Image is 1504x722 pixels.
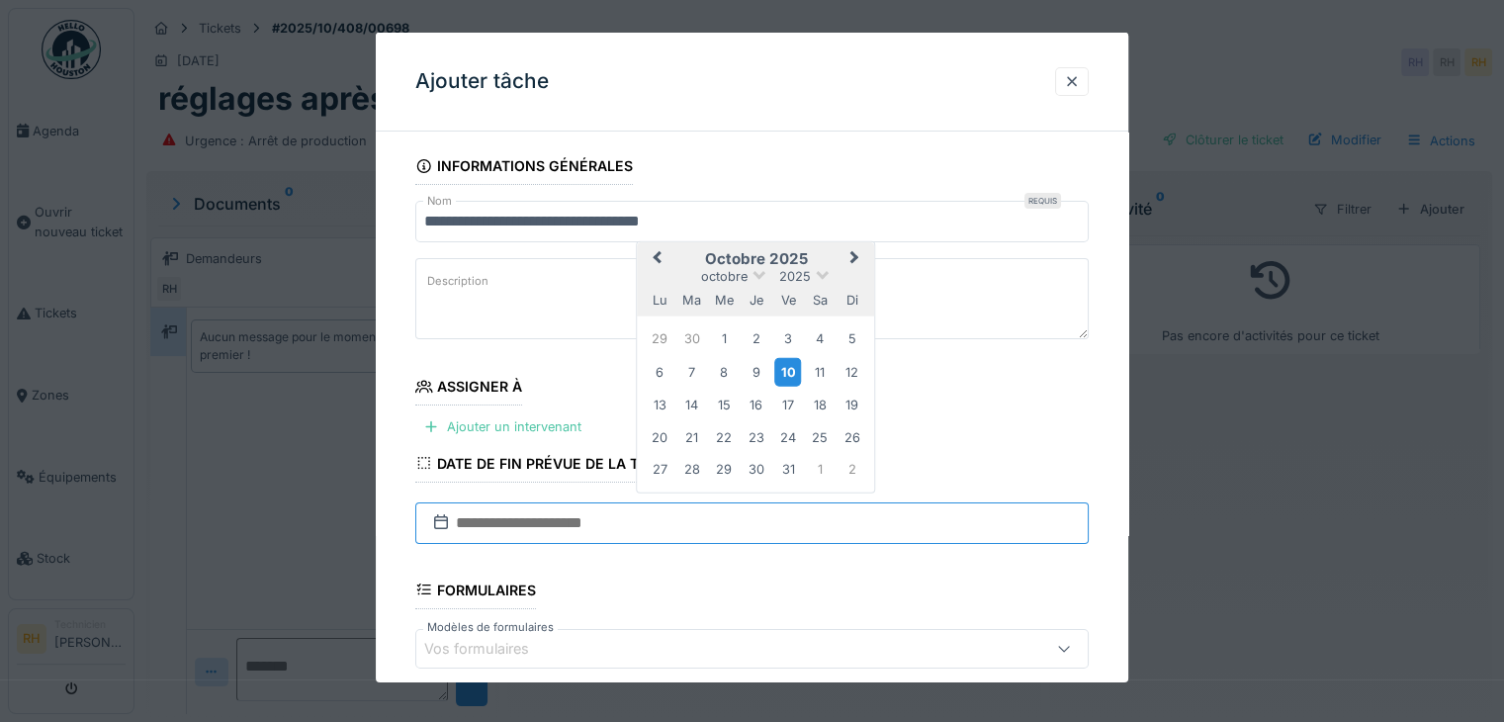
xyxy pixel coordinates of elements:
div: Assigner à [415,372,522,406]
div: Choose jeudi 23 octobre 2025 [743,423,769,450]
div: jeudi [743,287,769,314]
div: Choose mardi 7 octobre 2025 [678,358,705,385]
div: Choose mercredi 15 octobre 2025 [710,392,737,418]
div: vendredi [774,287,801,314]
div: Choose jeudi 30 octobre 2025 [743,456,769,483]
label: Nom [423,193,456,210]
div: Vos formulaires [424,638,557,660]
div: samedi [807,287,834,314]
label: Modèles de formulaires [423,619,558,636]
div: Choose jeudi 9 octobre 2025 [743,358,769,385]
div: Informations générales [415,151,633,185]
h3: Ajouter tâche [415,69,549,94]
div: Choose samedi 11 octobre 2025 [807,358,834,385]
div: Choose lundi 29 septembre 2025 [646,325,672,352]
div: mardi [678,287,705,314]
div: Choose samedi 18 octobre 2025 [807,392,834,418]
div: Choose dimanche 19 octobre 2025 [839,392,865,418]
div: mercredi [710,287,737,314]
div: Créer un modèle de formulaire [865,677,1089,703]
h2: octobre 2025 [637,249,874,267]
div: Choose vendredi 3 octobre 2025 [774,325,801,352]
div: dimanche [839,287,865,314]
div: Choose dimanche 2 novembre 2025 [839,456,865,483]
div: Choose vendredi 17 octobre 2025 [774,392,801,418]
div: Formulaires [415,576,536,609]
div: Choose mardi 14 octobre 2025 [678,392,705,418]
div: Choose vendredi 31 octobre 2025 [774,456,801,483]
div: Choose lundi 6 octobre 2025 [646,358,672,385]
div: Choose mardi 21 octobre 2025 [678,423,705,450]
div: Choose mercredi 1 octobre 2025 [710,325,737,352]
div: Choose mercredi 8 octobre 2025 [710,358,737,385]
div: Choose lundi 27 octobre 2025 [646,456,672,483]
div: Choose dimanche 5 octobre 2025 [839,325,865,352]
div: Choose mardi 28 octobre 2025 [678,456,705,483]
span: 2025 [779,268,811,283]
button: Next Month [841,243,873,275]
div: Date de fin prévue de la tâche [415,448,676,482]
div: Ajouter un intervenant [415,413,589,440]
div: Choose lundi 13 octobre 2025 [646,392,672,418]
label: Description [423,269,492,294]
div: Choose mardi 30 septembre 2025 [678,325,705,352]
div: Choose dimanche 26 octobre 2025 [839,423,865,450]
div: lundi [646,287,672,314]
div: Choose lundi 20 octobre 2025 [646,423,672,450]
div: Requis [1024,193,1061,209]
div: Choose samedi 25 octobre 2025 [807,423,834,450]
div: Choose dimanche 12 octobre 2025 [839,358,865,385]
div: Choose vendredi 24 octobre 2025 [774,423,801,450]
div: Choose samedi 4 octobre 2025 [807,325,834,352]
div: Month octobre, 2025 [644,322,868,485]
div: Choose samedi 1 novembre 2025 [807,456,834,483]
div: Choose mercredi 29 octobre 2025 [710,456,737,483]
span: octobre [701,268,748,283]
div: Choose vendredi 10 octobre 2025 [774,357,801,386]
div: Choose jeudi 16 octobre 2025 [743,392,769,418]
div: Choose mercredi 22 octobre 2025 [710,423,737,450]
button: Previous Month [639,243,670,275]
div: Choose jeudi 2 octobre 2025 [743,325,769,352]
